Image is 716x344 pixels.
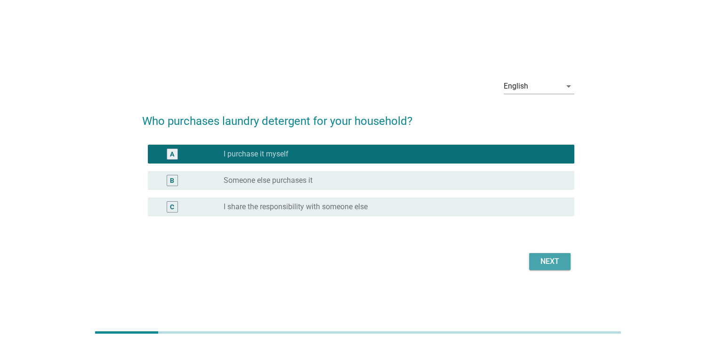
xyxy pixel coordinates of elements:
div: English [504,82,528,90]
label: Someone else purchases it [224,176,313,185]
div: B [170,176,174,186]
label: I purchase it myself [224,149,289,159]
h2: Who purchases laundry detergent for your household? [142,103,574,130]
button: Next [529,253,571,270]
div: C [170,202,174,212]
i: arrow_drop_down [563,81,574,92]
div: Next [537,256,563,267]
div: A [170,149,174,159]
label: I share the responsibility with someone else [224,202,368,212]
